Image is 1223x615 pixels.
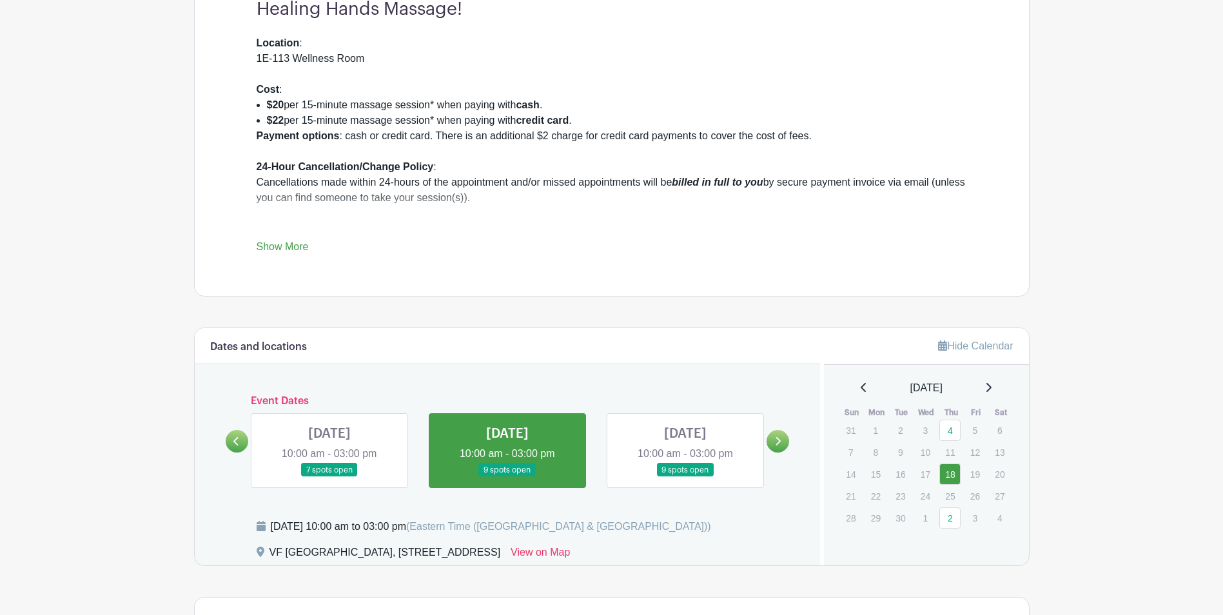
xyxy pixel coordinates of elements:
strong: 24-Hour Cancellation/Change Policy [257,161,434,172]
strong: $20 [267,99,284,110]
div: : cash or credit card. There is an additional $2 charge for credit card payments to cover the cos... [257,128,967,314]
p: 22 [865,486,886,506]
p: 30 [890,508,911,528]
p: 6 [989,420,1010,440]
p: 4 [989,508,1010,528]
a: Show More [257,241,309,257]
p: 19 [964,464,986,484]
p: 14 [840,464,861,484]
a: View on Map [511,545,570,565]
p: 24 [915,486,936,506]
p: 28 [840,508,861,528]
p: 16 [890,464,911,484]
p: 1 [865,420,886,440]
p: 17 [915,464,936,484]
p: 7 [840,442,861,462]
p: 2 [890,420,911,440]
th: Mon [865,406,890,419]
th: Thu [939,406,964,419]
p: 11 [939,442,961,462]
p: 5 [964,420,986,440]
span: (Eastern Time ([GEOGRAPHIC_DATA] & [GEOGRAPHIC_DATA])) [406,521,711,532]
p: 25 [939,486,961,506]
a: 4 [939,420,961,441]
strong: Location [257,37,300,48]
a: Hide Calendar [938,340,1013,351]
p: 13 [989,442,1010,462]
th: Sun [839,406,865,419]
h6: Dates and locations [210,341,307,353]
span: [DATE] [910,380,943,396]
p: 1 [915,508,936,528]
p: 27 [989,486,1010,506]
strong: Cost [257,84,280,95]
em: billed in full to you [672,177,763,188]
p: 12 [964,442,986,462]
p: 23 [890,486,911,506]
h6: Event Dates [248,395,767,407]
div: VF [GEOGRAPHIC_DATA], [STREET_ADDRESS] [269,545,501,565]
th: Sat [988,406,1013,419]
li: per 15-minute massage session* when paying with . [267,97,967,113]
th: Wed [914,406,939,419]
li: per 15-minute massage session* when paying with . [267,113,967,128]
p: 20 [989,464,1010,484]
div: [DATE] 10:00 am to 03:00 pm [271,519,711,534]
p: 21 [840,486,861,506]
a: 18 [939,464,961,485]
th: Fri [964,406,989,419]
p: 3 [964,508,986,528]
strong: credit card [516,115,569,126]
p: 31 [840,420,861,440]
th: Tue [889,406,914,419]
p: 26 [964,486,986,506]
p: 10 [915,442,936,462]
p: 3 [915,420,936,440]
strong: Payment options [257,130,340,141]
strong: $22 [267,115,284,126]
p: 29 [865,508,886,528]
strong: cash [516,99,539,110]
p: 15 [865,464,886,484]
p: 9 [890,442,911,462]
a: 2 [939,507,961,529]
p: 8 [865,442,886,462]
div: : 1E-113 Wellness Room : [257,35,967,97]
